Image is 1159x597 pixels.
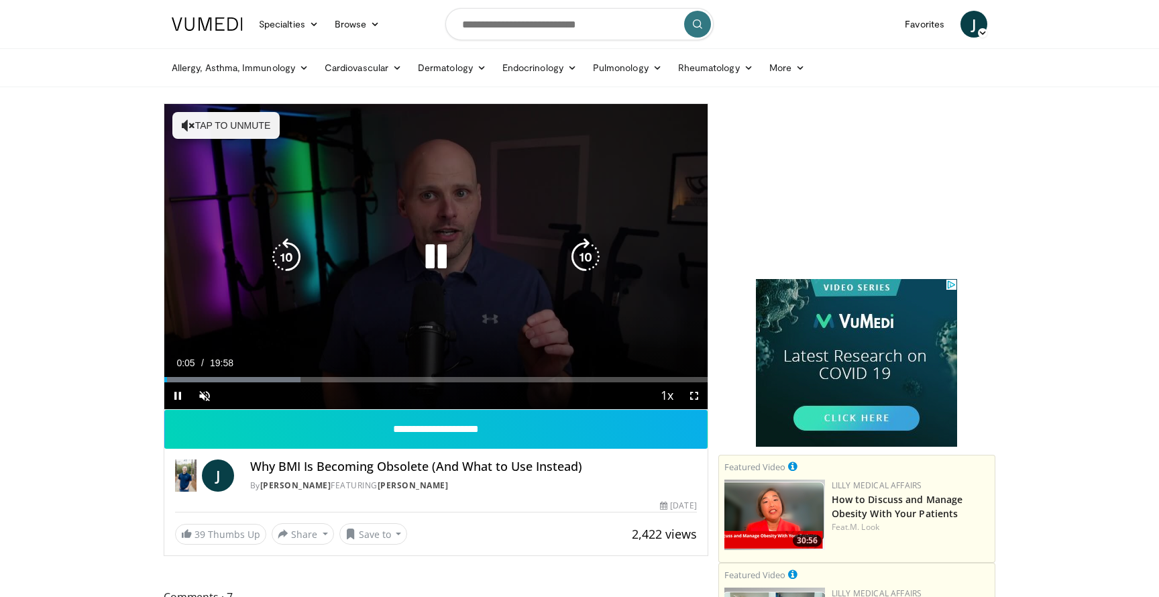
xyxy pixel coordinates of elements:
[654,382,681,409] button: Playback Rate
[195,528,205,541] span: 39
[410,54,494,81] a: Dermatology
[670,54,761,81] a: Rheumatology
[164,382,191,409] button: Pause
[445,8,714,40] input: Search topics, interventions
[378,480,449,491] a: [PERSON_NAME]
[164,377,708,382] div: Progress Bar
[176,358,195,368] span: 0:05
[272,523,334,545] button: Share
[172,112,280,139] button: Tap to unmute
[191,382,218,409] button: Unmute
[260,480,331,491] a: [PERSON_NAME]
[832,480,922,491] a: Lilly Medical Affairs
[317,54,410,81] a: Cardiovascular
[660,500,696,512] div: [DATE]
[897,11,952,38] a: Favorites
[494,54,585,81] a: Endocrinology
[164,104,708,410] video-js: Video Player
[339,523,408,545] button: Save to
[164,54,317,81] a: Allergy, Asthma, Immunology
[175,524,266,545] a: 39 Thumbs Up
[724,480,825,550] a: 30:56
[202,459,234,492] a: J
[250,459,697,474] h4: Why BMI Is Becoming Obsolete (And What to Use Instead)
[793,535,822,547] span: 30:56
[250,480,697,492] div: By FEATURING
[724,480,825,550] img: c98a6a29-1ea0-4bd5-8cf5-4d1e188984a7.png.150x105_q85_crop-smart_upscale.png
[632,526,697,542] span: 2,422 views
[327,11,388,38] a: Browse
[585,54,670,81] a: Pulmonology
[201,358,204,368] span: /
[960,11,987,38] a: J
[175,459,197,492] img: Dr. Jordan Rennicke
[210,358,233,368] span: 19:58
[756,103,957,271] iframe: Advertisement
[172,17,243,31] img: VuMedi Logo
[832,521,989,533] div: Feat.
[681,382,708,409] button: Fullscreen
[756,279,957,447] iframe: Advertisement
[761,54,813,81] a: More
[832,493,963,520] a: How to Discuss and Manage Obesity With Your Patients
[251,11,327,38] a: Specialties
[850,521,879,533] a: M. Look
[724,569,785,581] small: Featured Video
[724,461,785,473] small: Featured Video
